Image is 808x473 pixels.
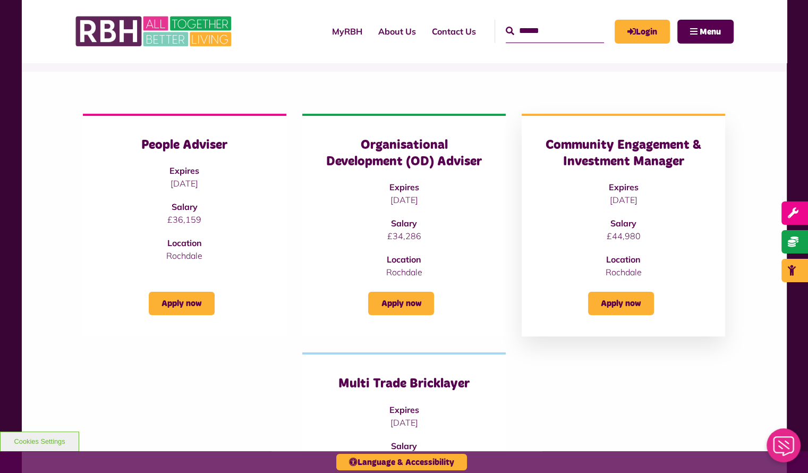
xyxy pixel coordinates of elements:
[324,416,484,429] p: [DATE]
[324,193,484,206] p: [DATE]
[609,182,639,192] strong: Expires
[391,218,417,229] strong: Salary
[543,137,704,170] h3: Community Engagement & Investment Manager
[389,182,419,192] strong: Expires
[588,292,654,315] a: Apply now
[387,254,421,265] strong: Location
[324,266,484,278] p: Rochdale
[169,165,199,176] strong: Expires
[104,249,265,262] p: Rochdale
[368,292,434,315] a: Apply now
[370,17,424,46] a: About Us
[172,201,198,212] strong: Salary
[104,213,265,226] p: £36,159
[543,266,704,278] p: Rochdale
[424,17,484,46] a: Contact Us
[167,238,202,248] strong: Location
[700,28,721,36] span: Menu
[615,20,670,44] a: MyRBH
[75,11,234,52] img: RBH
[324,17,370,46] a: MyRBH
[506,20,604,43] input: Search
[324,137,484,170] h3: Organisational Development (OD) Adviser
[324,376,484,392] h3: Multi Trade Bricklayer
[760,425,808,473] iframe: Netcall Web Assistant for live chat
[149,292,215,315] a: Apply now
[677,20,734,44] button: Navigation
[104,177,265,190] p: [DATE]
[610,218,636,229] strong: Salary
[389,404,419,415] strong: Expires
[324,230,484,242] p: £34,286
[543,193,704,206] p: [DATE]
[606,254,641,265] strong: Location
[336,454,467,470] button: Language & Accessibility
[391,441,417,451] strong: Salary
[543,230,704,242] p: £44,980
[104,137,265,154] h3: People Adviser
